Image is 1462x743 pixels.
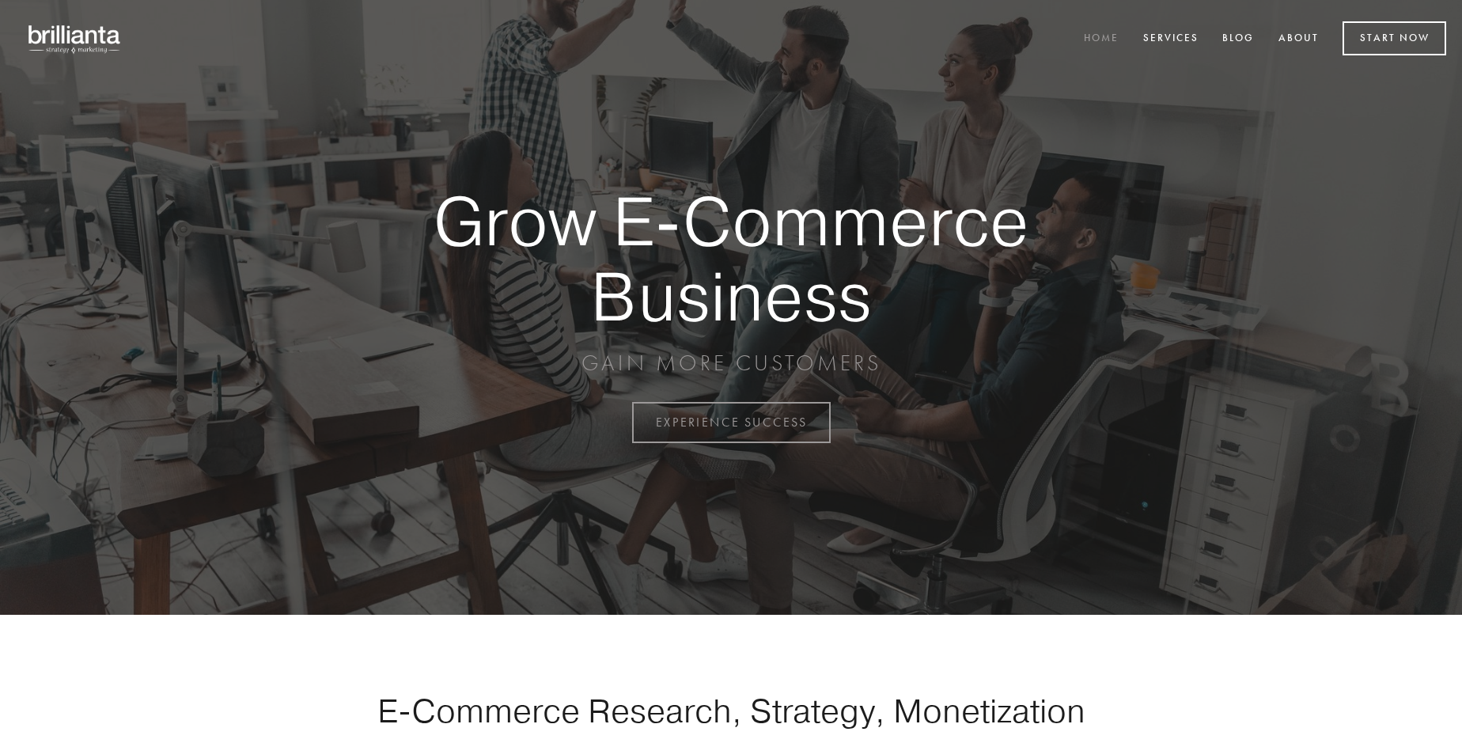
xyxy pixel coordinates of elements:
p: GAIN MORE CUSTOMERS [378,349,1084,377]
a: Services [1133,26,1209,52]
strong: Grow E-Commerce Business [378,184,1084,333]
a: Blog [1212,26,1264,52]
h1: E-Commerce Research, Strategy, Monetization [328,691,1134,730]
a: About [1268,26,1329,52]
a: Home [1074,26,1129,52]
a: EXPERIENCE SUCCESS [632,402,831,443]
img: brillianta - research, strategy, marketing [16,16,134,62]
a: Start Now [1343,21,1446,55]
